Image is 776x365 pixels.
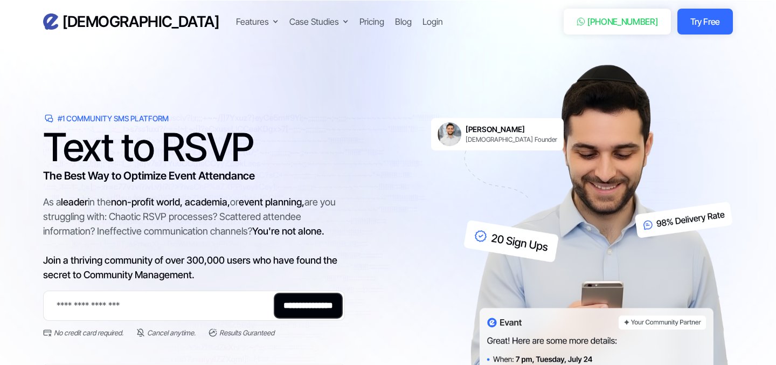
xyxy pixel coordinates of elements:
[147,328,196,339] div: Cancel anytime.
[587,15,658,28] div: [PHONE_NUMBER]
[252,226,324,237] span: You're not alone.
[395,15,412,28] a: Blog
[289,15,349,28] div: Case Studies
[677,9,733,35] a: Try Free
[564,9,671,35] a: [PHONE_NUMBER]
[431,118,564,150] a: [PERSON_NAME][DEMOGRAPHIC_DATA] Founder
[54,328,123,339] div: No credit card required.
[359,15,384,28] a: Pricing
[466,125,557,134] h6: [PERSON_NAME]
[43,195,345,283] div: As a in the or are you struggling with: Chaotic RSVP processes? Scattered attendee information? I...
[43,255,337,281] span: Join a thriving community of over 300,000 users who have found the secret to Community Management.
[43,131,345,163] h1: Text to RSVP
[289,15,339,28] div: Case Studies
[63,12,219,31] h3: [DEMOGRAPHIC_DATA]
[111,197,230,208] span: non-profit world, academia,
[422,15,443,28] a: Login
[219,328,274,339] div: Results Guranteed
[236,15,279,28] div: Features
[58,113,169,124] div: #1 Community SMS Platform
[43,12,219,31] a: home
[61,197,88,208] span: leader
[236,15,269,28] div: Features
[239,197,304,208] span: event planning,
[43,291,345,339] form: Email Form 2
[466,135,557,144] div: [DEMOGRAPHIC_DATA] Founder
[43,168,345,184] h3: The Best Way to Optimize Event Attendance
